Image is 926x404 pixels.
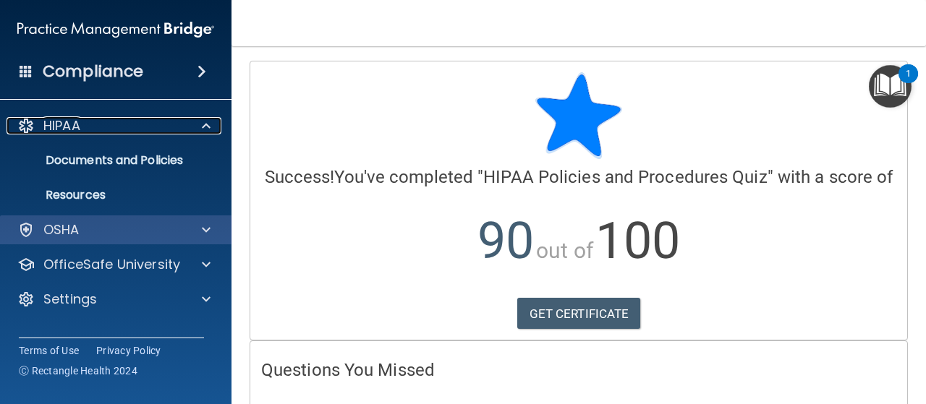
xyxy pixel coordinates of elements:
span: Ⓒ Rectangle Health 2024 [19,364,137,378]
span: out of [536,238,593,263]
img: PMB logo [17,15,214,44]
p: Settings [43,291,97,308]
a: OSHA [17,221,211,238]
a: Privacy Policy [96,343,161,358]
p: OfficeSafe University [43,256,180,273]
span: 100 [595,211,680,270]
h4: Compliance [43,61,143,82]
a: OfficeSafe University [17,256,211,273]
p: OSHA [43,221,80,238]
p: Documents and Policies [9,153,207,168]
button: Open Resource Center, 1 new notification [869,65,912,108]
div: 1 [906,74,911,93]
span: HIPAA Policies and Procedures Quiz [483,167,767,187]
a: Settings [17,291,211,308]
img: blue-star-rounded.9d042014.png [535,72,622,159]
h4: Questions You Missed [261,361,896,379]
h4: You've completed " " with a score of [261,168,896,186]
span: Success! [265,167,335,187]
a: HIPAA [17,117,211,134]
p: HIPAA [43,117,80,134]
a: GET CERTIFICATE [517,298,641,330]
a: Terms of Use [19,343,79,358]
p: Resources [9,188,207,202]
span: 90 [477,211,534,270]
